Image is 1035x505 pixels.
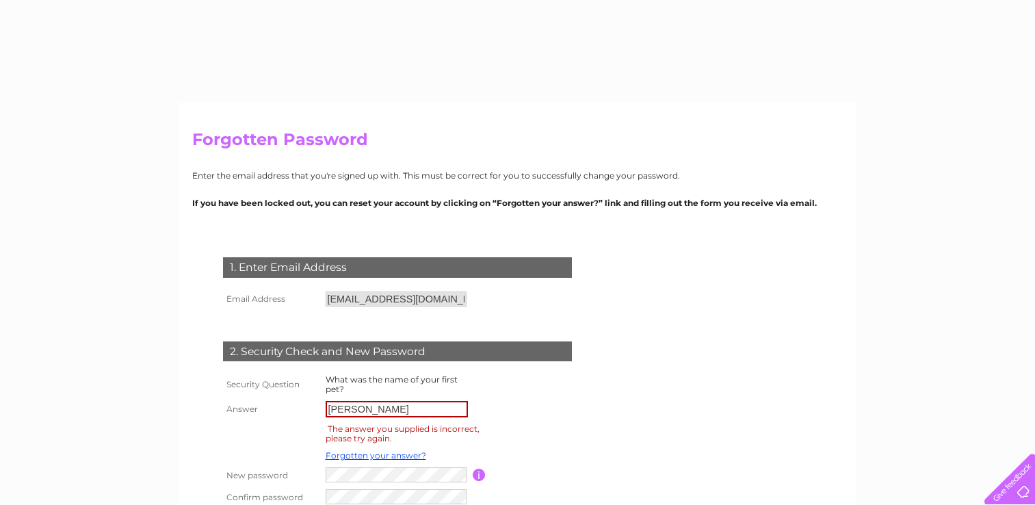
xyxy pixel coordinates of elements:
[326,374,458,394] label: What was the name of your first pet?
[326,450,426,461] a: Forgotten your answer?
[473,469,486,481] input: Information
[223,341,572,362] div: 2. Security Check and New Password
[192,196,843,209] p: If you have been locked out, you can reset your account by clicking on “Forgotten your answer?” l...
[220,398,322,421] th: Answer
[192,130,843,156] h2: Forgotten Password
[220,288,322,310] th: Email Address
[223,257,572,278] div: 1. Enter Email Address
[192,169,843,182] p: Enter the email address that you're signed up with. This must be correct for you to successfully ...
[220,372,322,398] th: Security Question
[220,464,322,486] th: New password
[326,422,480,445] div: The answer you supplied is incorrect, please try again.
